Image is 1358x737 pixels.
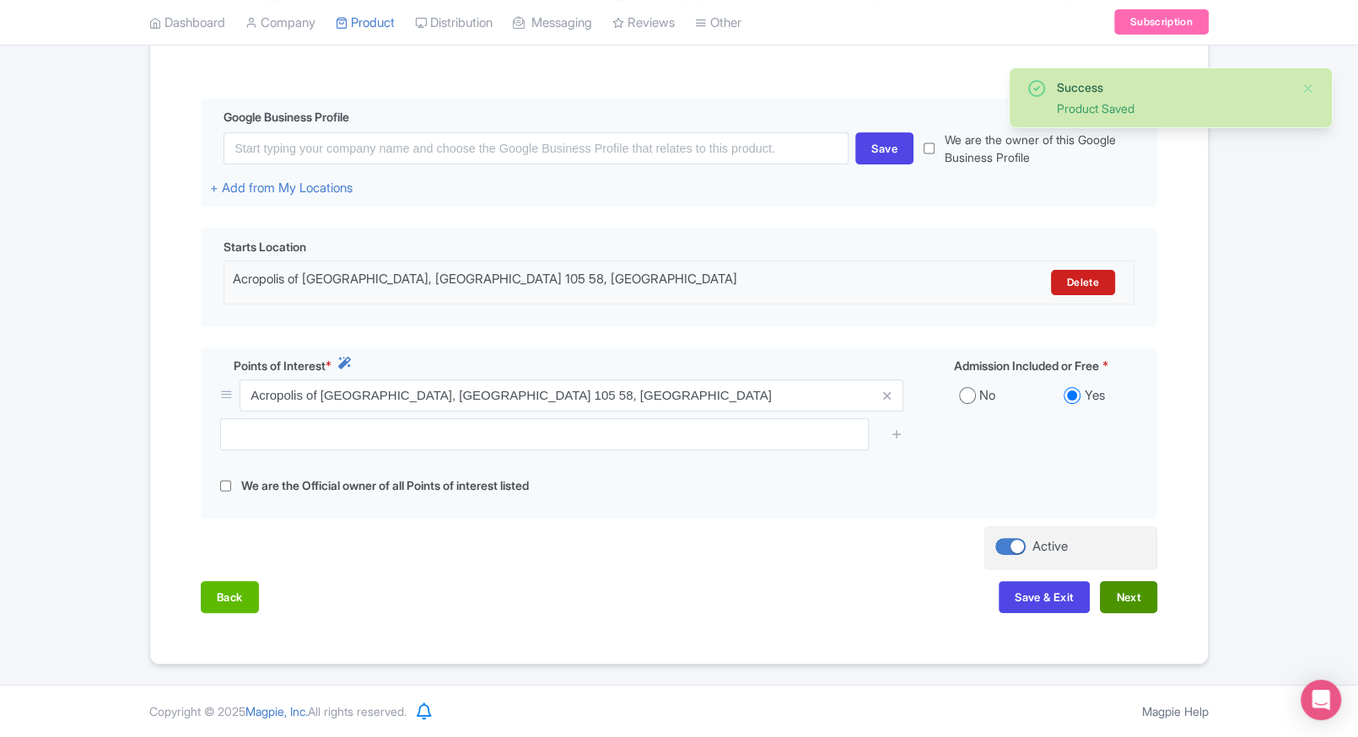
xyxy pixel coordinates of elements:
label: We are the owner of this Google Business Profile [945,131,1148,166]
button: Next [1100,581,1157,613]
a: Magpie Help [1142,704,1209,718]
input: Start typing your company name and choose the Google Business Profile that relates to this product. [224,132,849,164]
a: + Add from My Locations [210,180,353,196]
span: Google Business Profile [224,108,349,126]
label: We are the Official owner of all Points of interest listed [241,476,529,496]
a: Subscription [1114,10,1209,35]
div: Open Intercom Messenger [1301,680,1341,720]
button: Save & Exit [999,581,1090,613]
span: Magpie, Inc. [245,704,308,718]
a: Delete [1051,270,1115,295]
button: Close [1301,78,1315,99]
div: Acropolis of [GEOGRAPHIC_DATA], [GEOGRAPHIC_DATA] 105 58, [GEOGRAPHIC_DATA] [233,270,902,295]
div: Active [1032,537,1068,557]
button: Back [201,581,259,613]
label: No [979,386,995,406]
div: Save [855,132,913,164]
div: Product Saved [1057,100,1288,117]
div: Copyright © 2025 All rights reserved. [139,702,417,720]
span: Starts Location [224,238,306,256]
div: Success [1057,78,1288,96]
span: Admission Included or Free [953,357,1098,374]
span: Points of Interest [234,357,326,374]
label: Yes [1084,386,1104,406]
